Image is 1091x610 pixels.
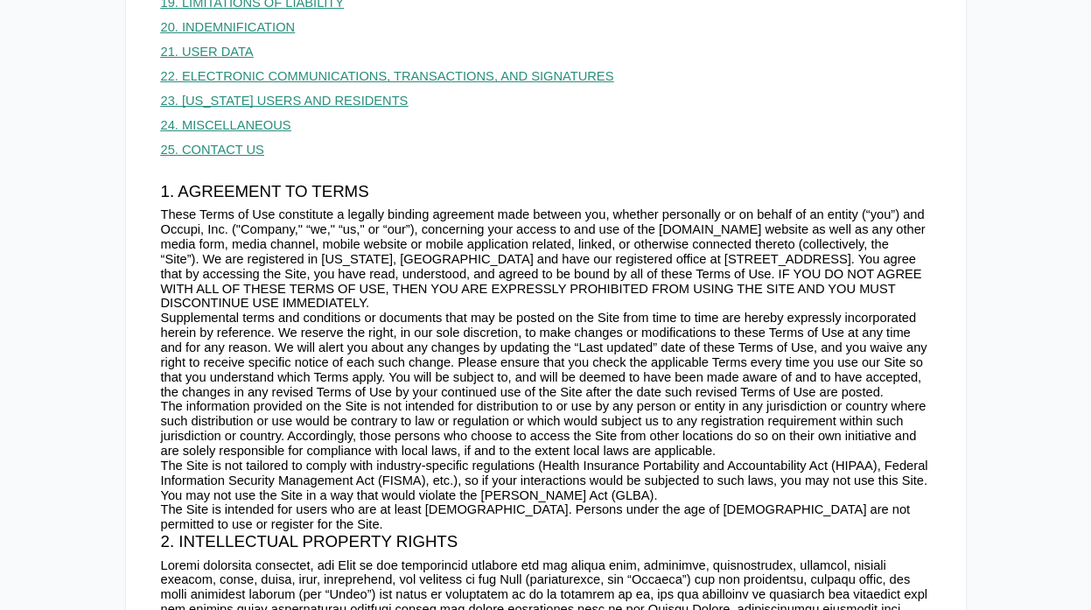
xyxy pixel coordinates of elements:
a: 23. [US_STATE] USERS AND RESIDENTS [161,94,409,108]
span: The information provided on the Site is not intended for distribution to or use by any person or ... [161,399,927,458]
span: The Site is not tailored to comply with industry-specific regulations (Health Insurance Portabili... [161,459,928,502]
span: These Terms of Use constitute a legally binding agreement made between you, whether personally or... [161,207,926,310]
a: 25. CONTACT US [161,143,264,157]
span: 2. INTELLECTUAL PROPERTY RIGHTS [161,532,458,550]
a: 20. INDEMNIFICATION [161,20,296,34]
a: 21. USER DATA [161,45,254,59]
a: 24. MISCELLANEOUS [161,118,291,132]
span: The Site is intended for users who are at least [DEMOGRAPHIC_DATA]. Persons under the age of [DEM... [161,502,911,531]
a: 22. ELECTRONIC COMMUNICATIONS, TRANSACTIONS, AND SIGNATURES [161,69,614,83]
span: 1. AGREEMENT TO TERMS [161,182,369,200]
span: Supplemental terms and conditions or documents that may be posted on the Site from time to time a... [161,311,927,398]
